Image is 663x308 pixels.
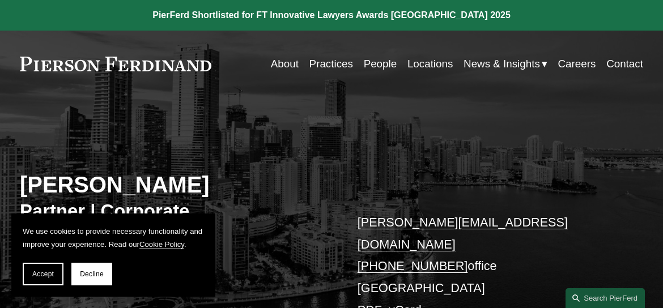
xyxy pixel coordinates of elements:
[566,288,645,308] a: Search this site
[464,54,540,74] span: News & Insights
[309,53,353,75] a: Practices
[606,53,643,75] a: Contact
[80,270,104,278] span: Decline
[358,215,568,251] a: [PERSON_NAME][EMAIL_ADDRESS][DOMAIN_NAME]
[139,240,184,249] a: Cookie Policy
[271,53,299,75] a: About
[23,225,204,252] p: We use cookies to provide necessary functionality and improve your experience. Read our .
[20,200,331,223] h3: Partner | Corporate
[32,270,54,278] span: Accept
[558,53,596,75] a: Careers
[23,263,63,285] button: Accept
[407,53,453,75] a: Locations
[358,259,468,273] a: [PHONE_NUMBER]
[20,171,331,198] h2: [PERSON_NAME]
[464,53,547,75] a: folder dropdown
[364,53,397,75] a: People
[11,213,215,297] section: Cookie banner
[71,263,112,285] button: Decline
